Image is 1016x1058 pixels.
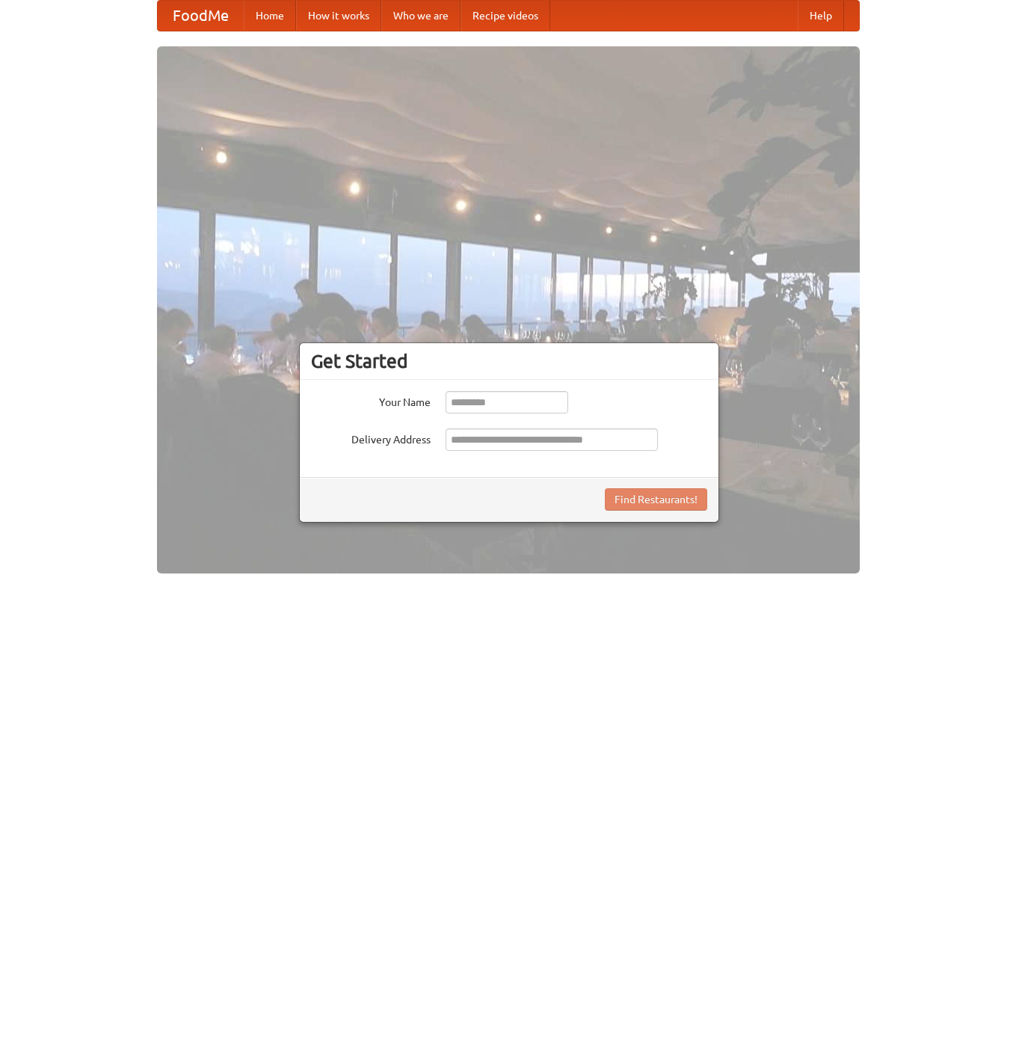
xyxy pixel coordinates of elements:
[296,1,381,31] a: How it works
[158,1,244,31] a: FoodMe
[381,1,461,31] a: Who we are
[461,1,550,31] a: Recipe videos
[798,1,844,31] a: Help
[311,428,431,447] label: Delivery Address
[605,488,707,511] button: Find Restaurants!
[244,1,296,31] a: Home
[311,350,707,372] h3: Get Started
[311,391,431,410] label: Your Name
